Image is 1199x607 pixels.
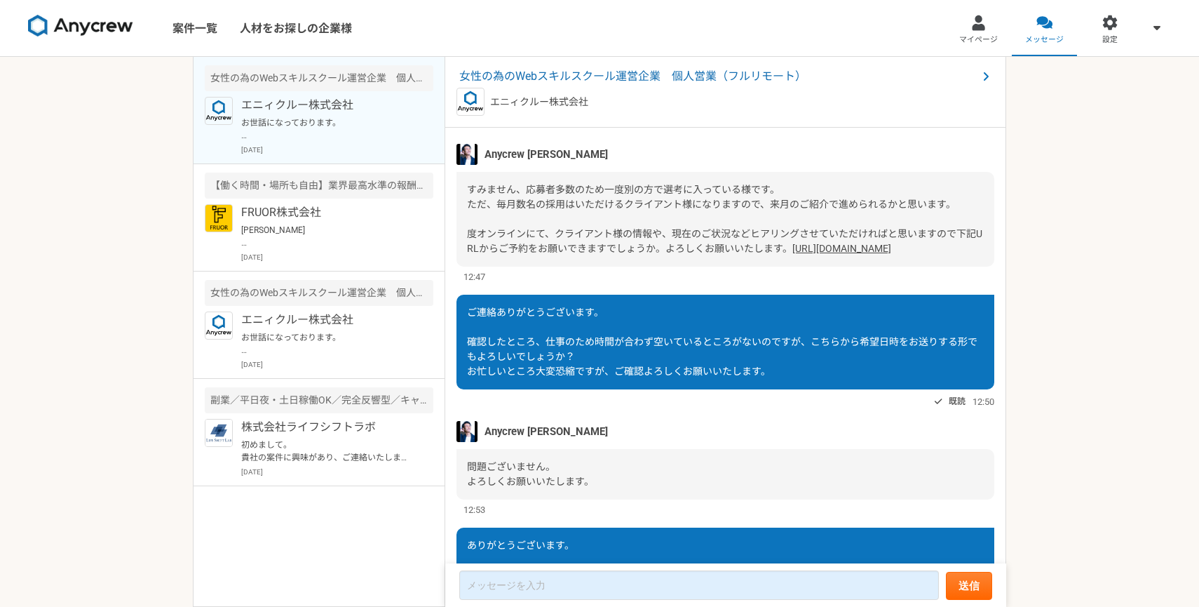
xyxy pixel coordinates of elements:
[22,22,34,34] img: logo_orange.svg
[241,312,414,328] p: エニィクルー株式会社
[456,88,485,116] img: logo_text_blue_01.png
[946,572,992,600] button: 送信
[463,270,485,284] span: 12:47
[241,439,414,464] p: 初めまして。 貴社の案件に興味があり、ご連絡いたしました。 就活時から「教育」に興味が生まれ、新卒からは業務委託で英会話スクールの営業に従事してきました。 他にもスクール関係の営業経験もあり、そ...
[456,421,477,442] img: S__5267474.jpg
[205,173,433,199] div: 【働く時間・場所も自由】業界最高水準の報酬率を誇るキャリアアドバイザーを募集！
[205,204,233,232] img: FRUOR%E3%83%AD%E3%82%B3%E3%82%99.png
[241,331,414,356] p: お世話になっております。 もしよろしければ、再度お話伺いたく思っているのですが、いかがでしょうか？ お忙しい中で大変恐縮ですが、よろしくお願いいたします。
[1025,34,1064,46] span: メッセージ
[1102,34,1118,46] span: 設定
[163,84,226,93] div: キーワード流入
[792,243,891,254] a: [URL][DOMAIN_NAME]
[949,393,966,410] span: 既読
[241,145,433,155] p: [DATE]
[490,95,588,109] p: エニィクルー株式会社
[467,184,982,254] span: すみません、応募者多数のため一度別の方で選考に入っている様です。 ただ、毎月数名の採用はいただけるクライアント様になりますので、来月のご紹介で進められるかと思います。 度オンラインにて、クライア...
[205,419,233,447] img: %E7%B8%A6%E7%B5%84%E3%81%BF_%E3%83%88%E3%83%AA%E3%83%9F%E3%83%B3%E3%82%AF%E3%82%99%E7%94%A8%E4%BD...
[463,503,485,516] span: 12:53
[36,36,162,49] div: ドメイン: [DOMAIN_NAME]
[467,461,594,487] span: 問題ございません。 よろしくお願いいたします。
[241,252,433,262] p: [DATE]
[22,36,34,49] img: website_grey.svg
[48,83,59,94] img: tab_domain_overview_orange.svg
[459,68,977,85] span: 女性の為のWebスキルスクール運営企業 個人営業（フルリモート）
[241,97,414,114] p: エニィクルー株式会社
[973,395,994,408] span: 12:50
[63,84,117,93] div: ドメイン概要
[241,224,414,249] p: [PERSON_NAME] お世話になっております。 予約いたしました。 当日はよろしくお願いいたします。 [PERSON_NAME]
[28,15,133,37] img: 8DqYSo04kwAAAAASUVORK5CYII=
[205,65,433,91] div: 女性の為のWebスキルスクール運営企業 個人営業（フルリモート）
[485,424,608,439] span: Anycrew [PERSON_NAME]
[205,280,433,306] div: 女性の為のWebスキルスクール運営企業 個人営業
[205,97,233,125] img: logo_text_blue_01.png
[467,307,977,377] span: ご連絡ありがとうございます。 確認したところ、仕事のため時間が合わず空いているところがないのですが、こちらから希望日時をお送りする形でもよろしいでしょうか？ お忙しいところ大変恐縮ですが、ご確認...
[959,34,998,46] span: マイページ
[241,359,433,370] p: [DATE]
[485,147,608,162] span: Anycrew [PERSON_NAME]
[205,387,433,413] div: 副業／平日夜・土日稼働OK／完全反響型／キャリアスクールの説明会担当者
[205,312,233,340] img: logo_text_blue_01.png
[456,144,477,165] img: S__5267474.jpg
[147,83,158,94] img: tab_keywords_by_traffic_grey.svg
[241,419,414,436] p: 株式会社ライフシフトラボ
[241,116,414,142] p: お世話になっております。 本日9:30から面談だったかと思うのですがお間違いなかったでしょうか…？
[241,204,414,221] p: FRUOR株式会社
[241,467,433,477] p: [DATE]
[39,22,69,34] div: v 4.0.25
